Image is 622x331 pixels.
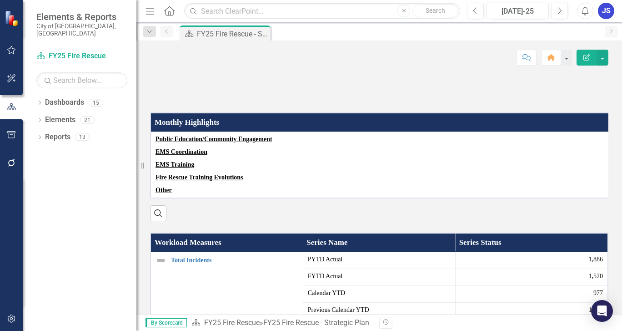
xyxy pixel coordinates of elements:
[490,6,546,17] div: [DATE]-25
[308,306,451,315] span: Previous Calendar YTD
[89,99,103,107] div: 15
[45,132,70,143] a: Reports
[426,7,445,14] span: Search
[36,11,127,22] span: Elements & Reports
[145,318,187,327] span: By Scorecard
[36,22,127,37] small: City of [GEOGRAPHIC_DATA], [GEOGRAPHIC_DATA]
[150,252,303,319] td: Double-Click to Edit Right Click for Context Menu
[589,306,603,315] span: 1,302
[155,161,194,168] u: EMS Training
[155,174,243,181] u: Fire Rescue Training Evolutions
[36,51,127,61] a: FY25 Fire Rescue
[308,289,451,298] span: Calendar YTD
[589,255,603,264] span: 1,886
[589,272,603,281] span: 1,520
[308,255,451,264] span: PYTD Actual
[75,133,90,141] div: 13
[487,3,549,19] button: [DATE]-25
[155,136,272,143] u: Public Education/Community Engagement
[80,116,95,124] div: 21
[204,318,260,327] a: FY25 Fire Rescue
[4,10,21,27] img: ClearPoint Strategy
[263,318,369,327] div: FY25 Fire Rescue - Strategic Plan
[308,272,451,281] span: FYTD Actual
[412,5,458,17] button: Search
[591,300,613,322] div: Open Intercom Messenger
[155,148,207,155] u: EMS Coordination
[593,289,603,298] span: 977
[184,3,460,19] input: Search ClearPoint...
[155,187,172,194] u: Other
[598,3,614,19] button: JS
[45,115,75,125] a: Elements
[191,318,372,328] div: »
[197,28,268,40] div: FY25 Fire Rescue - Strategic Plan
[36,72,127,88] input: Search Below...
[155,255,166,266] img: Not Defined
[171,257,298,264] a: Total Incidents
[45,97,84,108] a: Dashboards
